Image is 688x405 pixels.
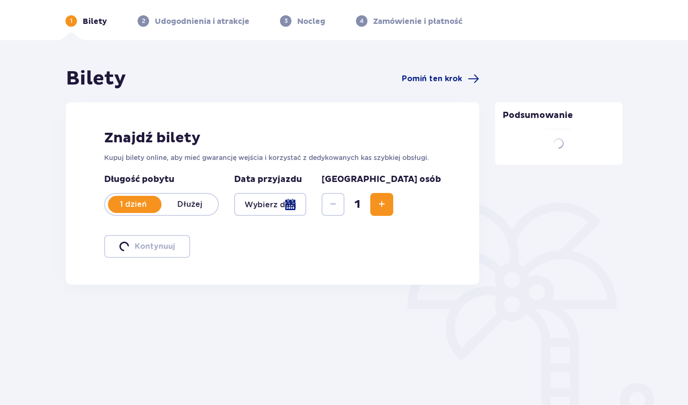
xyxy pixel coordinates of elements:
p: 3 [284,17,288,25]
p: Nocleg [297,16,325,27]
img: loader [552,137,566,150]
button: Increase [370,193,393,216]
p: Kontynuuj [135,241,175,252]
a: Pomiń ten krok [402,73,479,85]
p: Data przyjazdu [234,174,302,185]
img: loader [119,241,129,252]
p: Udogodnienia i atrakcje [155,16,249,27]
span: Pomiń ten krok [402,74,462,84]
p: Zamówienie i płatność [373,16,462,27]
button: Decrease [322,193,344,216]
h1: Bilety [66,67,126,91]
h2: Znajdź bilety [104,129,441,147]
p: Kupuj bilety online, aby mieć gwarancję wejścia i korzystać z dedykowanych kas szybkiej obsługi. [104,153,441,162]
p: 1 [70,17,73,25]
p: Podsumowanie [495,110,623,129]
span: 1 [346,197,368,212]
p: [GEOGRAPHIC_DATA] osób [322,174,441,185]
p: Dłużej [161,199,218,210]
p: 4 [360,17,364,25]
p: 1 dzień [105,199,161,210]
p: 2 [142,17,145,25]
p: Bilety [83,16,107,27]
p: Długość pobytu [104,174,219,185]
button: loaderKontynuuj [104,235,190,258]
